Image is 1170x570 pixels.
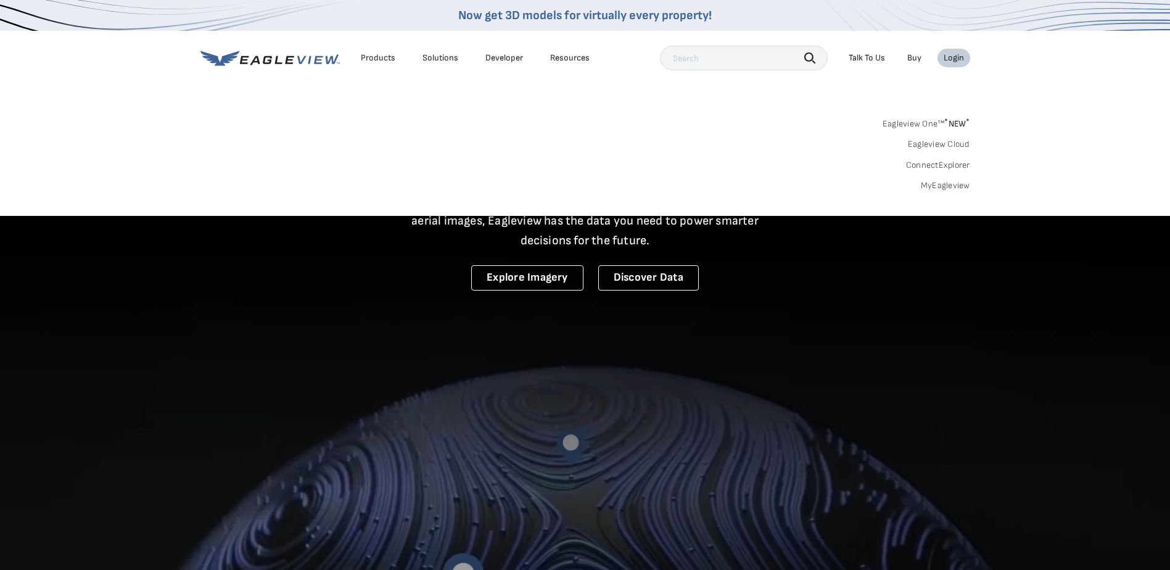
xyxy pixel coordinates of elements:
[471,265,583,291] a: Explore Imagery
[397,191,774,250] p: A new era starts here. Built on more than 3.5 billion high-resolution aerial images, Eagleview ha...
[921,180,970,191] a: MyEagleview
[422,52,458,64] div: Solutions
[944,118,970,129] span: NEW
[906,160,970,171] a: ConnectExplorer
[458,8,712,23] a: Now get 3D models for virtually every property!
[849,52,885,64] div: Talk To Us
[883,115,970,129] a: Eagleview One™*NEW*
[944,52,964,64] div: Login
[550,52,590,64] div: Resources
[660,46,828,70] input: Search
[908,139,970,150] a: Eagleview Cloud
[485,52,523,64] a: Developer
[598,265,699,291] a: Discover Data
[907,52,921,64] a: Buy
[361,52,395,64] div: Products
